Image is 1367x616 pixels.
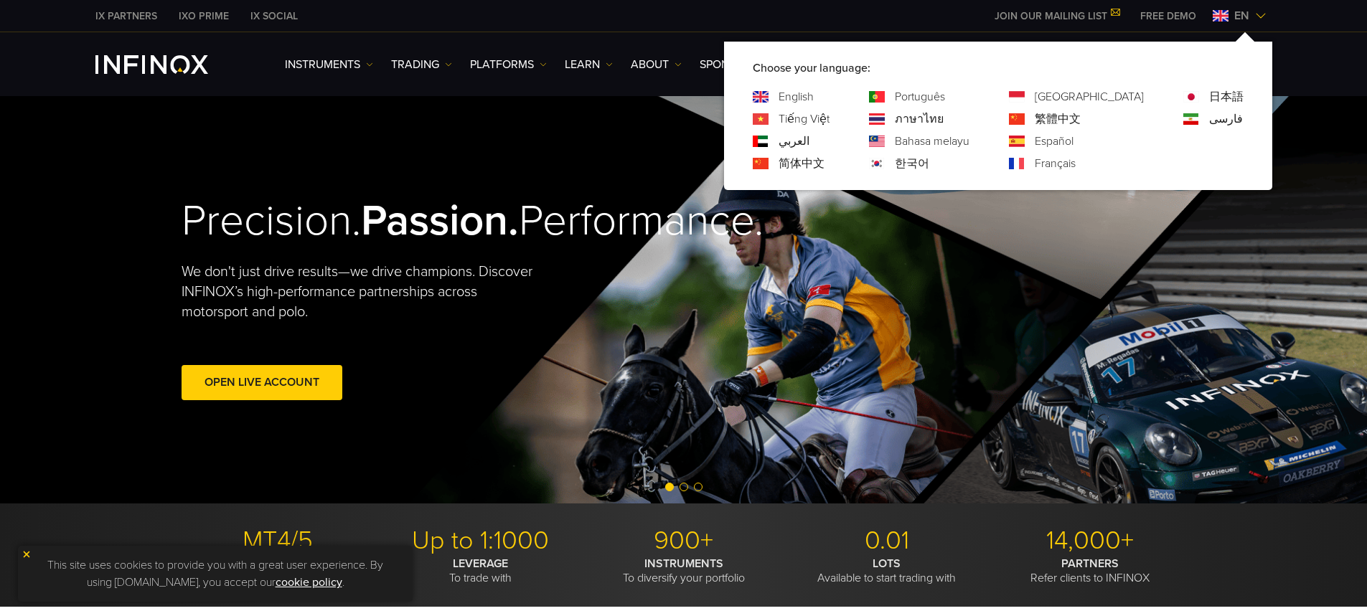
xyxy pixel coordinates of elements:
[391,56,452,73] a: TRADING
[1229,7,1255,24] span: en
[1035,88,1144,105] a: Language
[95,55,242,74] a: INFINOX Logo
[1061,556,1119,571] strong: PARTNERS
[631,56,682,73] a: ABOUT
[588,525,780,556] p: 900+
[791,556,983,585] p: Available to start trading with
[240,9,309,24] a: INFINOX
[895,155,929,172] a: Language
[361,195,519,247] strong: Passion.
[1035,133,1074,150] a: Language
[994,556,1186,585] p: Refer clients to INFINOX
[25,553,405,594] p: This site uses cookies to provide you with a great user experience. By using [DOMAIN_NAME], you a...
[1209,110,1243,128] a: Language
[168,9,240,24] a: INFINOX
[680,483,688,491] span: Go to slide 2
[470,56,547,73] a: PLATFORMS
[700,56,781,73] a: SPONSORSHIPS
[984,10,1129,22] a: JOIN OUR MAILING LIST
[895,110,944,128] a: Language
[453,556,508,571] strong: LEVERAGE
[1035,155,1076,172] a: Language
[182,525,374,556] p: MT4/5
[285,56,373,73] a: Instruments
[385,556,577,585] p: To trade with
[182,365,342,400] a: Open Live Account
[182,195,634,247] h2: Precision. Performance.
[565,56,613,73] a: Learn
[779,155,825,172] a: Language
[385,525,577,556] p: Up to 1:1000
[1035,110,1081,128] a: Language
[1129,9,1207,24] a: INFINOX MENU
[22,549,32,559] img: yellow close icon
[753,60,1244,77] p: Choose your language:
[1209,88,1244,105] a: Language
[895,133,969,150] a: Language
[895,88,945,105] a: Language
[791,525,983,556] p: 0.01
[182,262,543,322] p: We don't just drive results—we drive champions. Discover INFINOX’s high-performance partnerships ...
[779,110,830,128] a: Language
[588,556,780,585] p: To diversify your portfolio
[665,483,674,491] span: Go to slide 1
[873,556,901,571] strong: LOTS
[779,88,814,105] a: Language
[694,483,703,491] span: Go to slide 3
[994,525,1186,556] p: 14,000+
[85,9,168,24] a: INFINOX
[276,575,342,589] a: cookie policy
[644,556,723,571] strong: INSTRUMENTS
[779,133,809,150] a: Language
